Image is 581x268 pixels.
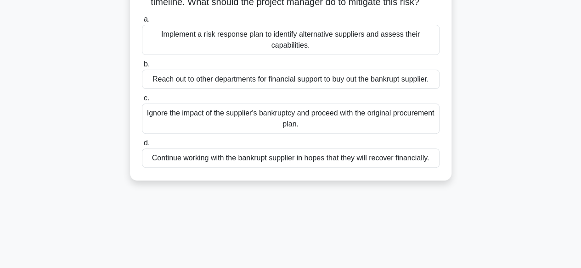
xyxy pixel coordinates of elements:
div: Reach out to other departments for financial support to buy out the bankrupt supplier. [142,70,440,89]
span: a. [144,15,150,23]
span: c. [144,94,149,102]
div: Implement a risk response plan to identify alternative suppliers and assess their capabilities. [142,25,440,55]
span: b. [144,60,150,68]
div: Ignore the impact of the supplier's bankruptcy and proceed with the original procurement plan. [142,104,440,134]
div: Continue working with the bankrupt supplier in hopes that they will recover financially. [142,148,440,168]
span: d. [144,139,150,147]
